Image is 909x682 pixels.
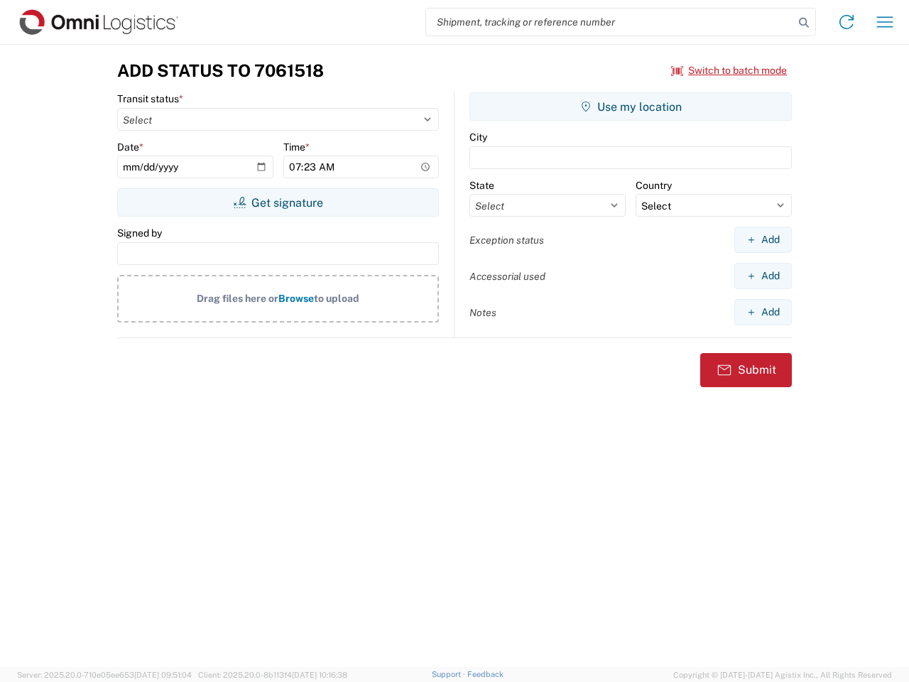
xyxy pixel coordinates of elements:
[469,92,792,121] button: Use my location
[700,353,792,387] button: Submit
[278,293,314,304] span: Browse
[469,131,487,144] label: City
[734,227,792,253] button: Add
[469,306,496,319] label: Notes
[17,671,192,679] span: Server: 2025.20.0-710e05ee653
[134,671,192,679] span: [DATE] 09:51:04
[469,234,544,247] label: Exception status
[117,227,162,239] label: Signed by
[636,179,672,192] label: Country
[314,293,359,304] span: to upload
[292,671,347,679] span: [DATE] 10:16:38
[117,60,324,81] h3: Add Status to 7061518
[117,141,143,153] label: Date
[426,9,794,36] input: Shipment, tracking or reference number
[734,263,792,289] button: Add
[469,270,545,283] label: Accessorial used
[117,92,183,105] label: Transit status
[671,59,787,82] button: Switch to batch mode
[673,669,892,681] span: Copyright © [DATE]-[DATE] Agistix Inc., All Rights Reserved
[467,670,504,678] a: Feedback
[469,179,494,192] label: State
[117,188,439,217] button: Get signature
[432,670,467,678] a: Support
[283,141,310,153] label: Time
[734,299,792,325] button: Add
[197,293,278,304] span: Drag files here or
[198,671,347,679] span: Client: 2025.20.0-8b113f4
